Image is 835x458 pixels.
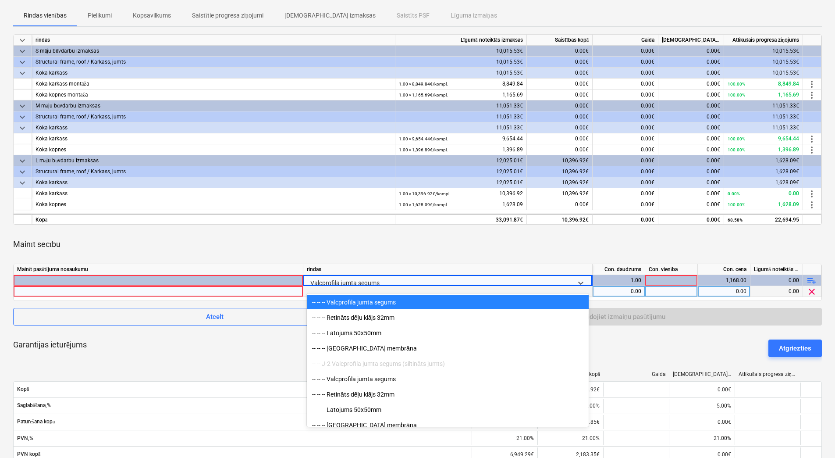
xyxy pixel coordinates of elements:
div: 0.00€ [593,57,658,68]
small: 1.00 × 1,165.69€ / kompl. [399,93,448,97]
div: 0.00€ [593,46,658,57]
div: 1,628.09 [399,199,523,210]
span: 0.00€ [575,147,589,153]
div: 1,168.00 [701,275,746,286]
div: 0.00€ [593,68,658,79]
div: 0.00€ [669,415,735,429]
p: Mainīt secību [13,239,60,250]
div: Saistības kopā [527,35,593,46]
div: Atgriezties [779,343,811,354]
p: Kopsavilkums [133,11,171,20]
span: keyboard_arrow_down [17,112,28,122]
small: 1.00 × 1,396.89€ / kompl. [399,147,448,152]
span: 0.00€ [575,92,589,98]
div: 0.00€ [658,46,724,57]
div: -- -- -- [GEOGRAPHIC_DATA] membrāna [307,341,589,355]
button: Atcelt [13,308,416,326]
div: 22,694.95 [728,215,799,225]
div: 0.00 [750,275,803,286]
span: PVN kopā [17,451,468,458]
small: 100.00% [728,202,745,207]
span: Kopā [17,386,468,393]
div: -- -- -- Retināts dēļu klājs 32mm [307,311,589,325]
span: keyboard_arrow_down [17,57,28,68]
span: keyboard_arrow_down [17,123,28,133]
div: rindas [32,35,395,46]
div: 10,396.92€ [527,166,593,177]
div: Līgumā noteiktās izmaksas [395,35,527,46]
div: 1,165.69 [728,89,799,100]
div: Con. vienība [645,264,698,275]
div: 10,015.53€ [724,57,803,68]
div: -- -- -- Latojums 50x50mm [307,326,589,340]
div: 1,396.89 [728,144,799,155]
span: 0.00€ [641,201,654,208]
span: more_vert [807,189,817,199]
div: 11,051.33€ [395,100,527,111]
small: 0.00% [728,191,740,196]
div: -- -- -- Latojums 50x50mm [307,403,589,417]
div: Structural frame, roof / Karkass, jumts [36,111,391,122]
div: 1,628.09 [728,199,799,210]
div: 12,025.01€ [395,177,527,188]
span: 0.00€ [641,147,654,153]
div: -- -- -- [GEOGRAPHIC_DATA] membrāna [307,418,589,432]
div: 1,165.69 [399,89,523,100]
div: 0.00 [750,286,803,297]
div: 0.00€ [527,46,593,57]
p: Garantijas ieturējums [13,340,87,357]
div: 8,849.84 [728,79,799,89]
div: 0.00€ [527,100,593,111]
p: Saistītie progresa ziņojumi [192,11,263,20]
div: 11,051.33€ [724,100,803,111]
button: Atgriezties [768,340,822,357]
div: 0.00€ [658,100,724,111]
div: 10,396.92 [399,188,523,199]
span: 0.00€ [575,136,589,142]
span: 0.00€ [707,190,720,197]
div: Gaida [607,371,666,377]
div: 0.00 [701,286,746,297]
div: Structural frame, roof / Karkass, jumts [36,166,391,177]
div: 10,015.53€ [724,68,803,79]
div: 0.00€ [527,68,593,79]
div: 10,396.92€ [527,214,593,225]
span: 0.00€ [575,81,589,87]
div: -- -- -- Difūzijas membrāna [307,418,589,432]
div: 11,051.33€ [395,111,527,122]
span: more_vert [807,134,817,144]
span: 10,396.92€ [562,190,589,197]
div: 0.00€ [593,166,658,177]
small: 1.00 × 1,628.09€ / kompl. [399,202,448,207]
div: 12,025.01€ [395,166,527,177]
small: 1.00 × 10,396.92€ / kompl. [399,191,451,196]
div: 0.00€ [527,111,593,122]
div: Gaida [593,35,658,46]
small: 100.00% [728,136,745,141]
div: 11,051.33€ [724,111,803,122]
div: 0.00€ [658,122,724,133]
span: 0.00€ [707,201,720,208]
div: 1.00 [596,275,641,286]
span: playlist_add [807,276,817,286]
div: Atcelt [206,311,224,322]
span: 0.00€ [707,147,720,153]
small: 1.00 × 8,849.84€ / kompl. [399,82,448,86]
div: Koka karkass [36,177,391,188]
div: 0.00€ [658,111,724,122]
div: 1,628.09€ [724,177,803,188]
div: Koka kopnes [36,199,391,210]
span: keyboard_arrow_down [17,68,28,79]
div: -- -- -- Valcprofila jumta segums [307,372,589,386]
small: 68.58% [728,218,743,222]
small: 100.00% [728,82,745,86]
div: 8,849.84 [399,79,523,89]
span: 0.00€ [641,92,654,98]
div: 0.00€ [669,383,735,397]
div: -- -- J-2 Valcprofila jumta segums (siltināts jumts) [307,357,589,371]
span: keyboard_arrow_down [17,35,28,46]
div: Kopā [32,214,395,225]
span: more_vert [807,200,817,210]
div: 0.00€ [658,177,724,188]
div: 0.00€ [593,122,658,133]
